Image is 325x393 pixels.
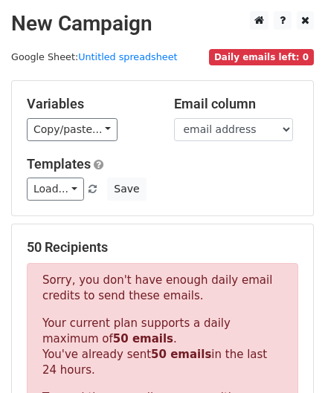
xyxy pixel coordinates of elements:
p: Your current plan supports a daily maximum of . You've already sent in the last 24 hours. [42,316,283,378]
a: Daily emails left: 0 [209,51,314,62]
button: Save [107,178,146,201]
a: Copy/paste... [27,118,118,141]
h5: Variables [27,96,152,112]
a: Load... [27,178,84,201]
strong: 50 emails [151,348,211,361]
h5: Email column [174,96,299,112]
h5: 50 Recipients [27,239,298,256]
a: Untitled spreadsheet [78,51,177,62]
p: Sorry, you don't have enough daily email credits to send these emails. [42,273,283,304]
small: Google Sheet: [11,51,178,62]
span: Daily emails left: 0 [209,49,314,65]
h2: New Campaign [11,11,314,36]
iframe: Chat Widget [251,322,325,393]
strong: 50 emails [113,332,173,345]
a: Templates [27,156,91,172]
